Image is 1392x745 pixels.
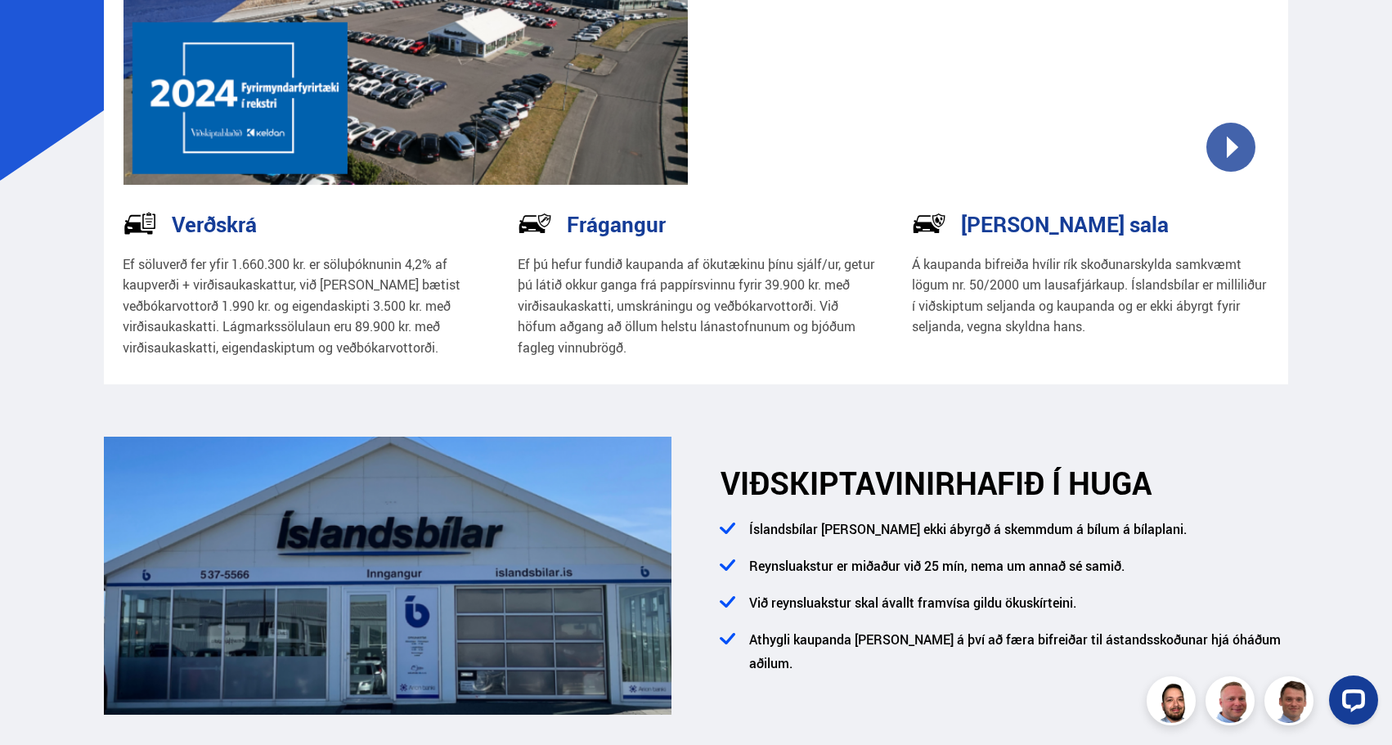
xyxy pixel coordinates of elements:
[721,462,955,504] span: VIÐSKIPTAVINIR
[912,254,1269,338] p: Á kaupanda bifreiða hvílir rík skoðunarskylda samkvæmt lögum nr. 50/2000 um lausafjárkaup. Ísland...
[567,212,666,236] h3: Frágangur
[172,212,257,236] h3: Verðskrá
[1208,679,1257,728] img: siFngHWaQ9KaOqBr.png
[721,465,1288,501] h2: HAFIÐ Í HUGA
[123,254,480,359] p: Ef söluverð fer yfir 1.660.300 kr. er söluþóknunin 4,2% af kaupverði + virðisaukaskattur, við [PE...
[741,518,1288,554] li: Íslandsbílar [PERSON_NAME] ekki ábyrgð á skemmdum á bílum á bílaplani.
[1267,679,1316,728] img: FbJEzSuNWCJXmdc-.webp
[518,206,552,240] img: NP-R9RrMhXQFCiaa.svg
[961,212,1169,236] h3: [PERSON_NAME] sala
[1149,679,1198,728] img: nhp88E3Fdnt1Opn2.png
[518,254,875,359] p: Ef þú hefur fundið kaupanda af ökutækinu þínu sjálf/ur, getur þú látið okkur ganga frá pappírsvin...
[123,206,157,240] img: tr5P-W3DuiFaO7aO.svg
[741,554,1288,591] li: Reynsluakstur er miðaður við 25 mín, nema um annað sé samið.
[104,437,671,715] img: ANGMEGnRQmXqTLfD.png
[741,591,1288,628] li: Við reynsluakstur skal ávallt framvísa gildu ökuskírteini.
[741,628,1288,689] li: Athygli kaupanda [PERSON_NAME] á því að færa bifreiðar til ástandsskoðunar hjá óháðum aðilum.
[1316,669,1385,738] iframe: LiveChat chat widget
[912,206,946,240] img: -Svtn6bYgwAsiwNX.svg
